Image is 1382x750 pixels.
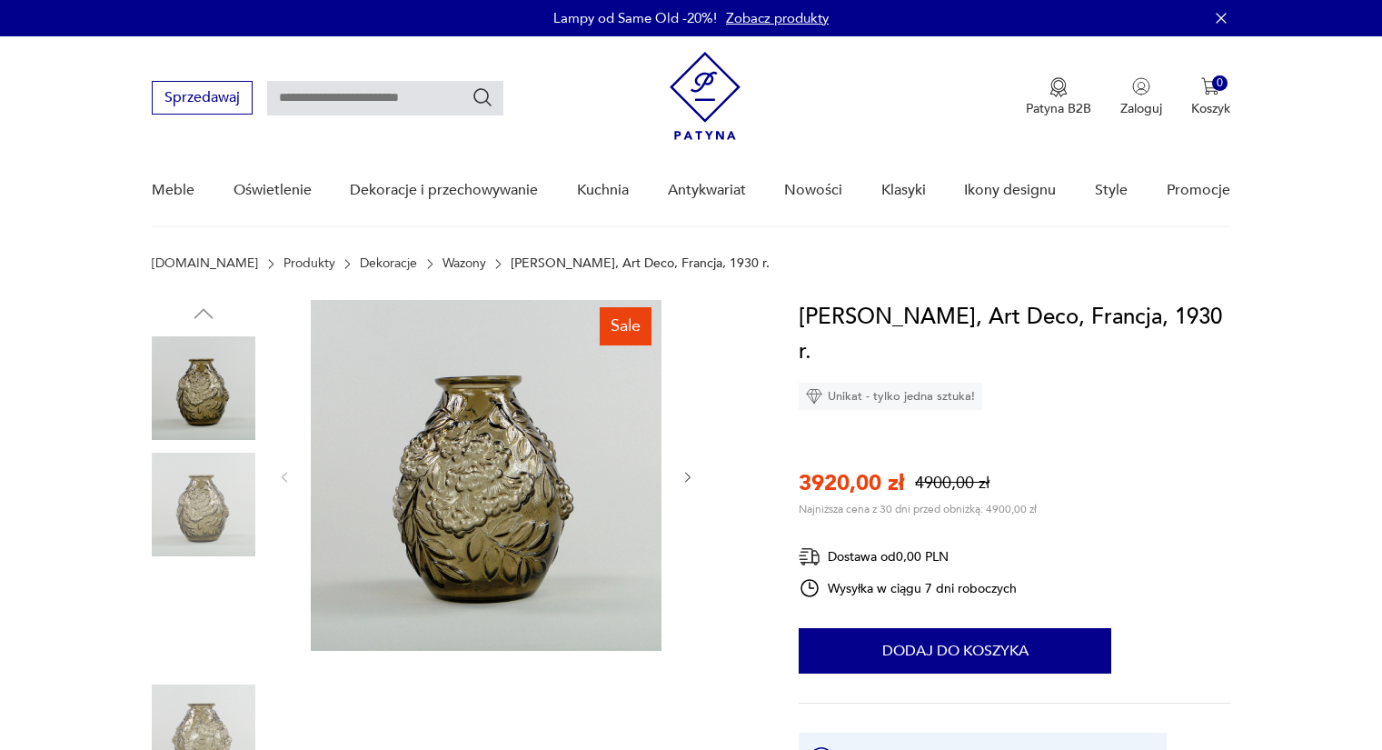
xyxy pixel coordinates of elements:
[553,9,717,27] p: Lampy od Same Old -20%!
[799,300,1230,369] h1: [PERSON_NAME], Art Deco, Francja, 1930 r.
[1191,77,1230,117] button: 0Koszyk
[311,300,661,651] img: Zdjęcie produktu Wazon, E. Sabino, Art Deco, Francja, 1930 r.
[1026,100,1091,117] p: Patyna B2B
[350,155,538,225] a: Dekoracje i przechowywanie
[152,81,253,115] button: Sprzedawaj
[152,568,255,672] img: Zdjęcie produktu Wazon, E. Sabino, Art Deco, Francja, 1930 r.
[1026,77,1091,117] a: Ikona medaluPatyna B2B
[1120,77,1162,117] button: Zaloguj
[1191,100,1230,117] p: Koszyk
[600,307,651,345] div: Sale
[152,93,253,105] a: Sprzedawaj
[806,388,822,405] img: Ikona diamentu
[577,155,629,225] a: Kuchnia
[152,453,255,556] img: Zdjęcie produktu Wazon, E. Sabino, Art Deco, Francja, 1930 r.
[964,155,1056,225] a: Ikony designu
[442,256,486,271] a: Wazony
[799,628,1111,674] button: Dodaj do koszyka
[799,545,820,568] img: Ikona dostawy
[881,155,926,225] a: Klasyki
[1120,100,1162,117] p: Zaloguj
[784,155,842,225] a: Nowości
[152,336,255,440] img: Zdjęcie produktu Wazon, E. Sabino, Art Deco, Francja, 1930 r.
[1132,77,1150,95] img: Ikonka użytkownika
[799,502,1037,516] p: Najniższa cena z 30 dni przed obniżką: 4900,00 zł
[234,155,312,225] a: Oświetlenie
[915,472,989,495] p: 4900,00 zł
[670,52,741,140] img: Patyna - sklep z meblami i dekoracjami vintage
[1095,155,1128,225] a: Style
[152,155,194,225] a: Meble
[726,9,829,27] a: Zobacz produkty
[1212,75,1228,91] div: 0
[799,383,982,410] div: Unikat - tylko jedna sztuka!
[511,256,770,271] p: [PERSON_NAME], Art Deco, Francja, 1930 r.
[152,256,258,271] a: [DOMAIN_NAME]
[1026,77,1091,117] button: Patyna B2B
[1201,77,1219,95] img: Ikona koszyka
[1167,155,1230,225] a: Promocje
[799,545,1017,568] div: Dostawa od 0,00 PLN
[1049,77,1068,97] img: Ikona medalu
[283,256,335,271] a: Produkty
[472,86,493,108] button: Szukaj
[799,577,1017,599] div: Wysyłka w ciągu 7 dni roboczych
[360,256,417,271] a: Dekoracje
[668,155,746,225] a: Antykwariat
[799,468,904,498] p: 3920,00 zł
